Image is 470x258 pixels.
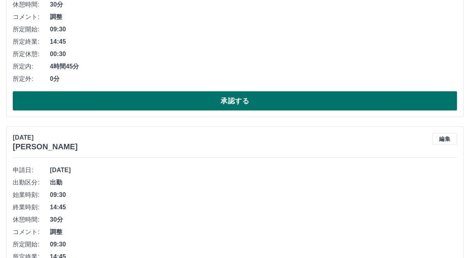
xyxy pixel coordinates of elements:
span: 14:45 [50,37,457,46]
p: [DATE] [13,133,78,142]
span: 出勤 [50,178,457,187]
span: 所定開始: [13,240,50,249]
span: 終業時刻: [13,203,50,212]
span: 所定外: [13,74,50,84]
span: コメント: [13,227,50,237]
span: コメント: [13,12,50,22]
button: 承認する [13,91,457,111]
span: 出勤区分: [13,178,50,187]
span: 申請日: [13,166,50,175]
span: 所定休憩: [13,50,50,59]
span: 所定内: [13,62,50,71]
span: 調整 [50,227,457,237]
span: 14:45 [50,203,457,212]
span: 所定開始: [13,25,50,34]
span: 0分 [50,74,457,84]
span: 30分 [50,215,457,224]
span: 始業時刻: [13,190,50,200]
span: 09:30 [50,190,457,200]
span: 調整 [50,12,457,22]
span: 休憩時間: [13,215,50,224]
h3: [PERSON_NAME] [13,142,78,151]
span: 00:30 [50,50,457,59]
span: [DATE] [50,166,457,175]
span: 4時間45分 [50,62,457,71]
span: 09:30 [50,25,457,34]
button: 編集 [432,133,457,145]
span: 09:30 [50,240,457,249]
span: 所定終業: [13,37,50,46]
